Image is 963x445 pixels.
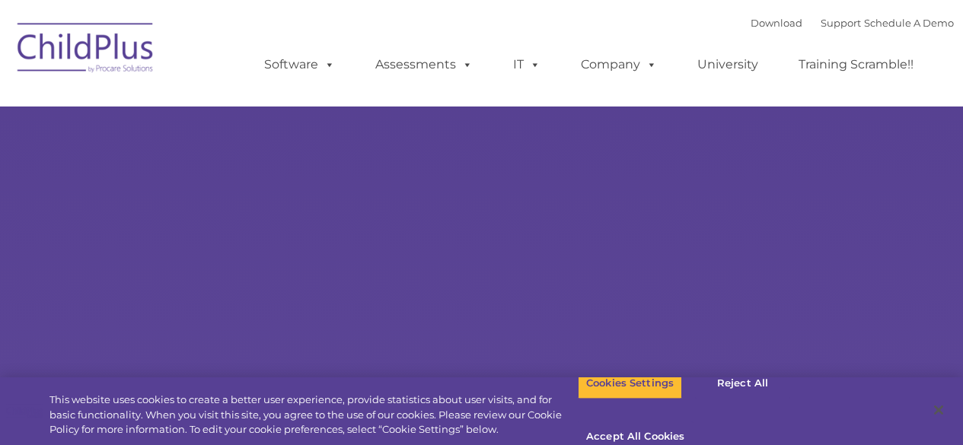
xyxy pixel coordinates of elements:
button: Reject All [695,367,790,399]
a: Training Scramble!! [783,49,929,80]
button: Close [922,393,955,427]
a: Download [751,17,802,29]
div: This website uses cookies to create a better user experience, provide statistics about user visit... [49,393,578,437]
a: Company [566,49,672,80]
button: Cookies Settings [578,367,682,399]
img: ChildPlus by Procare Solutions [10,12,162,88]
a: Support [821,17,861,29]
a: Schedule A Demo [864,17,954,29]
a: IT [498,49,556,80]
font: | [751,17,954,29]
a: Assessments [360,49,488,80]
a: University [682,49,773,80]
a: Software [249,49,350,80]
